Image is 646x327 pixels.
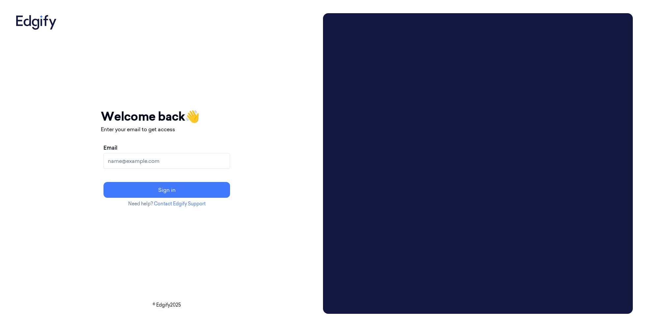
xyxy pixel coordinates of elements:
p: Need help? [101,200,233,207]
p: Enter your email to get access [101,125,233,133]
a: Contact Edgify Support [154,201,206,207]
button: Sign in [103,182,230,198]
h1: Welcome back 👋 [101,107,233,125]
p: © Edgify 2025 [13,302,320,309]
input: name@example.com [103,153,230,169]
label: Email [103,144,117,152]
